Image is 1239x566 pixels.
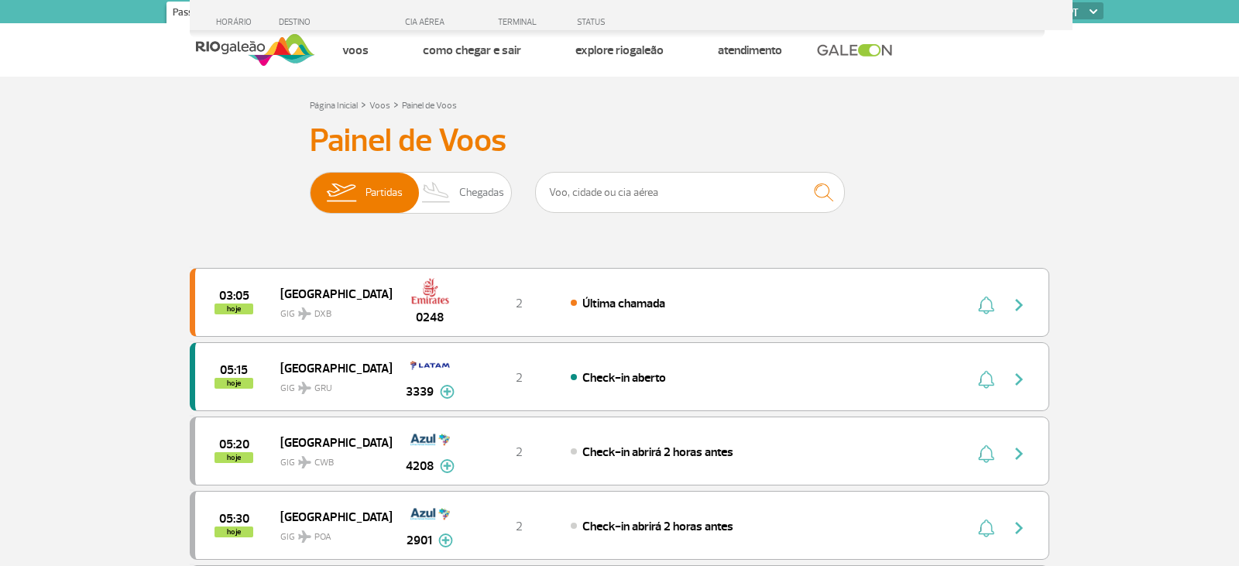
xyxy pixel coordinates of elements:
div: DESTINO [279,17,392,27]
span: Partidas [366,173,403,213]
span: CWB [314,456,334,470]
span: GIG [280,299,379,321]
span: 2 [516,444,523,460]
span: 2 [516,370,523,386]
img: sino-painel-voo.svg [978,519,994,537]
a: > [361,95,366,113]
img: destiny_airplane.svg [298,530,311,543]
div: STATUS [569,17,695,27]
span: [GEOGRAPHIC_DATA] [280,283,379,304]
a: Página Inicial [310,100,358,111]
span: GIG [280,522,379,544]
span: 2 [516,296,523,311]
span: DXB [314,307,331,321]
h3: Painel de Voos [310,122,929,160]
span: hoje [215,378,253,389]
div: CIA AÉREA [391,17,468,27]
span: 2025-09-30 05:15:00 [220,365,248,376]
img: seta-direita-painel-voo.svg [1010,444,1028,463]
div: TERMINAL [468,17,569,27]
a: Voos [369,100,390,111]
input: Voo, cidade ou cia aérea [535,172,845,213]
div: HORÁRIO [194,17,279,27]
span: GIG [280,373,379,396]
a: Voos [342,43,369,58]
img: mais-info-painel-voo.svg [440,459,455,473]
span: 2025-09-30 05:30:00 [219,513,249,524]
a: Passageiros [166,2,230,26]
img: slider-desembarque [414,173,459,213]
img: seta-direita-painel-voo.svg [1010,370,1028,389]
img: destiny_airplane.svg [298,307,311,320]
span: 2 [516,519,523,534]
span: hoje [215,304,253,314]
span: Última chamada [582,296,665,311]
span: 2025-09-30 03:05:00 [219,290,249,301]
img: seta-direita-painel-voo.svg [1010,296,1028,314]
span: hoje [215,452,253,463]
span: Check-in abrirá 2 horas antes [582,519,733,534]
span: hoje [215,527,253,537]
img: seta-direita-painel-voo.svg [1010,519,1028,537]
span: 2025-09-30 05:20:00 [219,439,249,450]
span: GIG [280,448,379,470]
a: Atendimento [718,43,782,58]
img: slider-embarque [317,173,366,213]
span: Check-in aberto [582,370,666,386]
img: destiny_airplane.svg [298,456,311,468]
img: mais-info-painel-voo.svg [438,533,453,547]
span: [GEOGRAPHIC_DATA] [280,358,379,378]
span: GRU [314,382,332,396]
span: [GEOGRAPHIC_DATA] [280,432,379,452]
img: sino-painel-voo.svg [978,370,994,389]
span: 2901 [407,531,432,550]
a: > [393,95,399,113]
a: Explore RIOgaleão [575,43,664,58]
img: destiny_airplane.svg [298,382,311,394]
span: 0248 [416,308,444,327]
span: Check-in abrirá 2 horas antes [582,444,733,460]
img: mais-info-painel-voo.svg [440,385,455,399]
img: sino-painel-voo.svg [978,296,994,314]
span: POA [314,530,331,544]
span: 4208 [406,457,434,475]
img: sino-painel-voo.svg [978,444,994,463]
span: 3339 [406,382,434,401]
span: Chegadas [459,173,504,213]
span: [GEOGRAPHIC_DATA] [280,506,379,527]
a: Painel de Voos [402,100,457,111]
a: Como chegar e sair [423,43,521,58]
